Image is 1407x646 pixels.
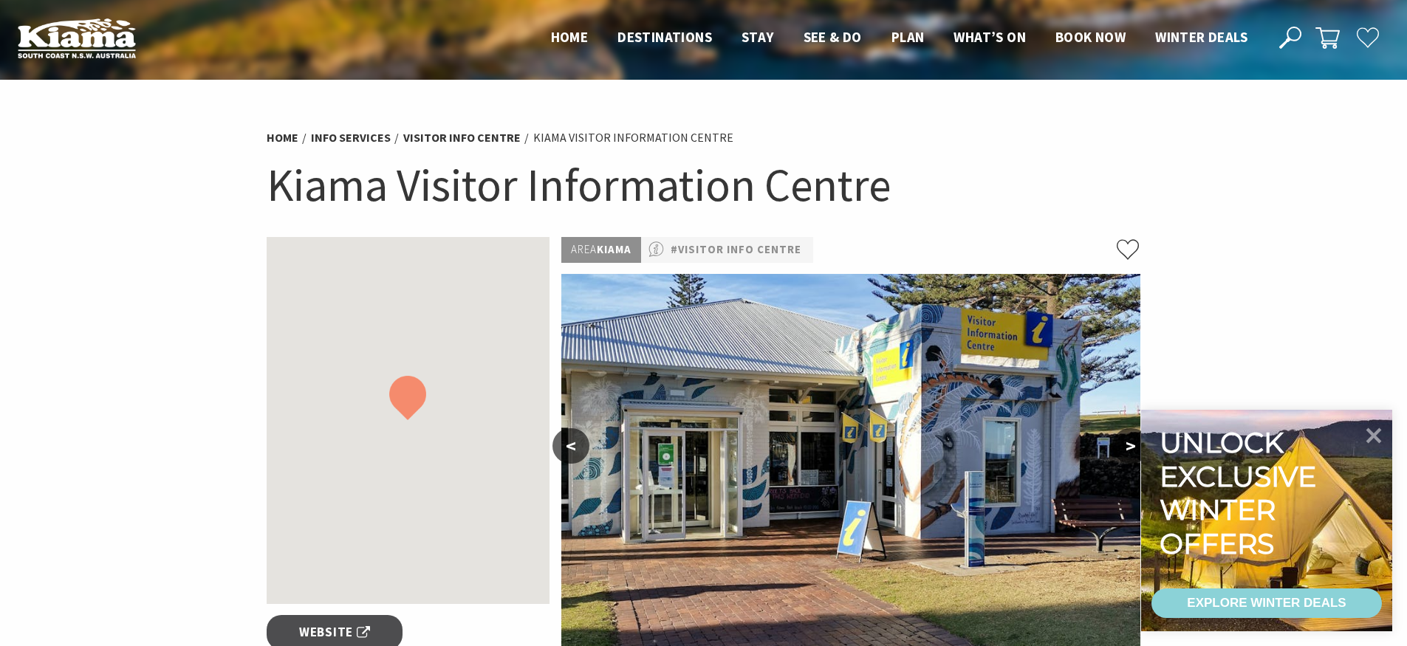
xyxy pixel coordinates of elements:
span: Plan [891,28,925,46]
div: EXPLORE WINTER DEALS [1187,588,1346,618]
a: Home [267,130,298,145]
span: Destinations [617,28,712,46]
div: Unlock exclusive winter offers [1160,426,1323,560]
a: Visitor Info Centre [403,130,521,145]
span: Winter Deals [1155,28,1247,46]
h1: Kiama Visitor Information Centre [267,155,1141,215]
a: #Visitor Info Centre [671,241,801,259]
span: See & Do [804,28,862,46]
nav: Main Menu [536,26,1262,50]
li: Kiama Visitor Information Centre [533,128,733,148]
span: Area [571,242,597,256]
span: Home [551,28,589,46]
button: < [552,428,589,464]
button: > [1112,428,1149,464]
span: Book now [1055,28,1126,46]
p: Kiama [561,237,641,263]
a: Info Services [311,130,391,145]
img: Kiama Logo [18,18,136,58]
span: What’s On [954,28,1026,46]
span: Stay [742,28,774,46]
a: EXPLORE WINTER DEALS [1151,588,1382,618]
span: Website [299,622,370,642]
